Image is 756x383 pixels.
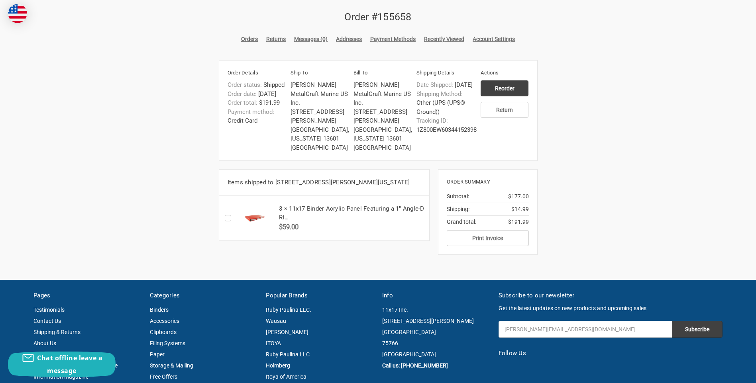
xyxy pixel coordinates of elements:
[508,218,529,226] span: $191.99
[672,321,723,338] input: Subscribe
[266,307,311,313] a: Ruby Paulina LLC.
[219,10,538,25] h2: Order #155658
[266,291,374,300] h5: Popular Brands
[291,125,349,143] li: [GEOGRAPHIC_DATA], [US_STATE] 13601
[150,291,258,300] h5: Categories
[416,90,463,99] dt: Shipping Method:
[266,329,308,335] a: [PERSON_NAME]
[481,69,528,78] h6: Actions
[291,107,349,125] li: [STREET_ADDRESS][PERSON_NAME]
[279,223,298,231] span: $59.00
[447,206,469,212] span: Shipping:
[237,208,273,228] img: 11x17 Binder Acrylic Panel Featuring a 1" Angle-D Ring Red
[150,307,169,313] a: Binders
[447,178,529,186] h6: Order Summary
[499,321,672,338] input: Your email address
[228,90,257,99] dt: Order date:
[150,351,165,358] a: Paper
[353,143,412,152] li: [GEOGRAPHIC_DATA]
[353,107,412,125] li: [STREET_ADDRESS][PERSON_NAME]
[228,90,286,99] dd: [DATE]
[447,230,529,246] button: Print Invoice
[228,107,274,117] dt: Payment method:
[33,307,65,313] a: Testimonials
[382,304,490,360] address: 11x17 Inc. [STREET_ADDRESS][PERSON_NAME] [GEOGRAPHIC_DATA] 75766 [GEOGRAPHIC_DATA]
[150,329,177,335] a: Clipboards
[291,90,349,107] li: MetalCraft Marine US Inc.
[382,362,448,369] a: Call us: [PHONE_NUMBER]
[33,318,61,324] a: Contact Us
[228,69,291,78] h6: Order Details
[370,35,416,43] a: Payment Methods
[353,80,412,90] li: [PERSON_NAME]
[228,107,286,125] dd: Credit Card
[382,291,490,300] h5: Info
[473,35,515,43] a: Account Settings
[291,80,349,90] li: [PERSON_NAME]
[33,329,81,335] a: Shipping & Returns
[33,340,56,346] a: About Us
[33,291,141,300] h5: Pages
[447,193,469,199] span: Subtotal:
[416,69,481,78] h6: Shipping Details
[150,340,185,346] a: Filing Systems
[499,291,723,300] h5: Subscribe to our newsletter
[353,69,416,78] h6: Bill To
[424,35,464,43] a: Recently Viewed
[37,354,102,375] span: Chat offline leave a message
[294,35,328,43] a: Messages (0)
[499,304,723,313] p: Get the latest updates on new products and upcoming sales
[416,116,477,134] dd: 1Z800EW60344152398
[416,116,448,125] dt: Tracking ID:
[150,362,193,369] a: Storage & Mailing
[228,98,257,107] dt: Order total:
[8,4,27,23] img: duty and tax information for United States
[150,373,177,380] a: Free Offers
[511,205,529,213] span: $14.99
[241,35,258,43] a: Orders
[353,90,412,107] li: MetalCraft Marine US Inc.
[481,80,528,96] input: Reorder
[353,125,412,143] li: [GEOGRAPHIC_DATA], [US_STATE] 13601
[266,362,290,369] a: Holmberg
[266,351,310,358] a: Ruby Paulina LLC
[291,69,353,78] h6: Ship To
[416,90,477,117] dd: Other (UPS (UPS® Ground))
[266,373,306,380] a: Itoya of America
[508,192,529,201] span: $177.00
[266,318,286,324] a: Wausau
[150,318,179,324] a: Accessories
[228,80,262,90] dt: Order status:
[481,102,528,118] a: Return
[266,340,281,346] a: ITOYA
[8,352,116,377] button: Chat offline leave a message
[416,80,453,90] dt: Date Shipped:
[499,349,723,358] h5: Follow Us
[266,35,286,43] a: Returns
[447,219,476,225] span: Grand total:
[336,35,362,43] a: Addresses
[228,178,421,187] h5: Items shipped to [STREET_ADDRESS][PERSON_NAME][US_STATE]
[279,204,424,222] h5: 3 × 11x17 Binder Acrylic Panel Featuring a 1" Angle-D Ri…
[291,143,349,152] li: [GEOGRAPHIC_DATA]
